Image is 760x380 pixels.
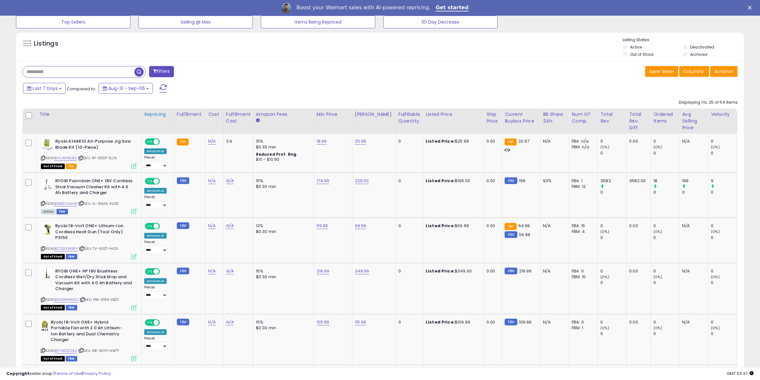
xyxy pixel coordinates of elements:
[572,229,593,235] div: FBM: 4
[653,325,662,331] small: (0%)
[317,268,329,274] a: 219.99
[600,268,626,274] div: 0
[653,111,677,124] div: Ordered Items
[355,178,369,184] a: 229.00
[256,178,309,184] div: 15%
[653,190,679,195] div: 0
[682,178,708,184] div: 199
[177,222,189,229] small: FBM
[711,223,737,229] div: 0
[317,178,329,184] a: 174.99
[54,246,78,251] a: B07SGYWXRY
[256,319,309,325] div: 15%
[600,229,609,234] small: (0%)
[690,44,714,50] label: Deactivated
[54,348,77,354] a: B07HKQZZ8Z
[486,319,497,325] div: 0.00
[41,223,54,236] img: 41fRLe1zcnL._SL40_.jpg
[208,223,216,229] a: N/A
[426,178,455,184] b: Listed Price:
[519,268,532,274] span: 219.99
[256,152,298,157] b: Reduced Prof. Rng.
[600,319,626,325] div: 0
[682,319,703,325] div: N/A
[226,138,248,144] div: 3.9
[208,138,216,145] a: N/A
[256,223,309,229] div: 12%
[505,223,516,230] small: FBA
[208,111,221,118] div: Cost
[99,83,153,94] button: Aug-31 - Sep-06
[317,138,327,145] a: 18.99
[256,229,309,235] div: $0.30 min
[159,224,169,229] span: OFF
[6,371,111,377] div: seller snap | |
[51,319,128,345] b: Ryobi 18-Volt ONE+ Hybrid Portable Fan with 2.0 Ah Lithium-Ion Battery and Dual Chemistry Charger
[159,179,169,184] span: OFF
[54,297,79,302] a: B0DGNHPG3C
[226,223,234,229] a: N/A
[144,233,167,239] div: Amazon AI
[144,155,169,170] div: Preset:
[398,111,420,124] div: Fulfillable Quantity
[543,138,564,144] div: N/A
[54,155,77,161] a: B00J6HKUB2
[572,144,593,150] div: FBM: n/a
[600,235,626,241] div: 0
[355,111,393,118] div: [PERSON_NAME]
[543,111,566,124] div: BB Share 24h.
[208,178,216,184] a: N/A
[41,178,54,191] img: 31zQeDGsbmL._SL40_.jpg
[66,254,77,259] span: FBM
[679,66,709,77] button: Columns
[256,111,311,118] div: Amazon Fees
[398,223,418,229] div: 0
[711,229,720,234] small: (0%)
[727,370,754,376] span: 2025-09-14 03:37 GMT
[629,223,646,229] div: 0.00
[426,223,455,229] b: Listed Price:
[711,274,720,279] small: (0%)
[297,4,431,11] div: Boost your Walmart sales with AI-powered repricing.
[572,223,593,229] div: FBA: 15
[711,111,734,118] div: Velocity
[6,370,30,376] strong: Copyright
[426,138,479,144] div: $25.99
[710,66,738,77] button: Actions
[55,223,133,242] b: Ryobi 18-Volt ONE+ Lithium-Ion Cordless Heat Gun (Tool Only) P3150
[56,209,68,214] span: FBM
[690,52,708,57] label: Archived
[41,138,137,168] div: ASIN:
[505,231,517,238] small: FBM
[159,139,169,145] span: OFF
[505,111,538,124] div: Current Buybox Price
[543,223,564,229] div: N/A
[653,145,662,150] small: (0%)
[629,319,646,325] div: 0.00
[55,138,133,152] b: Ryobi A14AK10 All-Purpose Jig Saw Blade Kit (10-Piece)
[711,325,720,331] small: (0%)
[226,178,234,184] a: N/A
[256,138,309,144] div: 15%
[653,178,679,184] div: 18
[486,178,497,184] div: 0.00
[159,320,169,325] span: OFF
[486,223,497,229] div: 0.00
[518,223,530,229] span: 64.99
[519,319,532,325] span: 109.99
[34,39,58,48] h5: Listings
[256,274,309,280] div: $0.30 min
[519,232,530,238] span: 56.99
[682,138,703,144] div: N/A
[518,138,530,144] span: 20.97
[256,157,309,162] div: $10 - $10.90
[711,150,737,156] div: 0
[55,178,133,197] b: RYOBI Pacroban ONE+ 18V Cordless Stick Vacuum Cleaner Kit with 4.0 Ah Battery and Charger
[630,52,653,57] label: Out of Stock
[748,6,754,10] div: Close
[653,223,679,229] div: 0
[653,274,662,279] small: (0%)
[630,44,642,50] label: Active
[572,138,593,144] div: FBA: n/a
[79,246,118,251] span: | SKU: 7V-63ZT-1H25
